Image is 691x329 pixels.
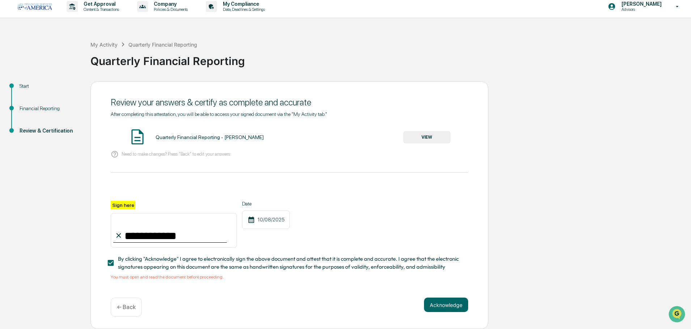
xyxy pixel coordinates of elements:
[156,134,264,140] div: Quarterly Financial Reporting - [PERSON_NAME]
[78,1,123,7] p: Get Approval
[117,304,136,311] p: ← Back
[20,105,79,112] div: Financial Reporting
[17,3,52,10] img: logo
[60,91,90,98] span: Attestations
[25,62,92,68] div: We're available if you need us!
[668,305,687,325] iframe: Open customer support
[217,1,268,7] p: My Compliance
[242,211,290,229] div: 10/08/2025
[616,7,665,12] p: Advisors
[403,131,450,143] button: VIEW
[90,49,687,68] div: Quarterly Financial Reporting
[118,255,462,271] span: By clicking "Acknowledge" I agree to electronically sign the above document and attest that it is...
[20,127,79,135] div: Review & Certification
[123,57,132,66] button: Start new chat
[78,7,123,12] p: Content & Transactions
[90,42,118,48] div: My Activity
[7,92,13,98] div: 🖐️
[111,97,468,108] div: Review your answers & certify as complete and accurate
[7,15,132,27] p: How can we help?
[148,7,191,12] p: Policies & Documents
[52,92,58,98] div: 🗄️
[25,55,119,62] div: Start new chat
[72,122,88,128] span: Pylon
[111,274,468,280] div: You must open and read the document before proceeding.
[50,88,93,101] a: 🗄️Attestations
[148,1,191,7] p: Company
[14,105,46,112] span: Data Lookup
[111,201,135,209] label: Sign here
[7,105,13,111] div: 🔎
[4,102,48,115] a: 🔎Data Lookup
[7,55,20,68] img: 1746055101610-c473b297-6a78-478c-a979-82029cc54cd1
[20,82,79,90] div: Start
[616,1,665,7] p: [PERSON_NAME]
[242,201,290,207] label: Date
[217,7,268,12] p: Data, Deadlines & Settings
[111,111,327,117] span: After completing this attestation, you will be able to access your signed document via the "My Ac...
[4,88,50,101] a: 🖐️Preclearance
[122,151,230,157] p: Need to make changes? Press "Back" to edit your answers
[128,42,197,48] div: Quarterly Financial Reporting
[51,122,88,128] a: Powered byPylon
[128,128,147,146] img: Document Icon
[424,298,468,312] button: Acknowledge
[14,91,47,98] span: Preclearance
